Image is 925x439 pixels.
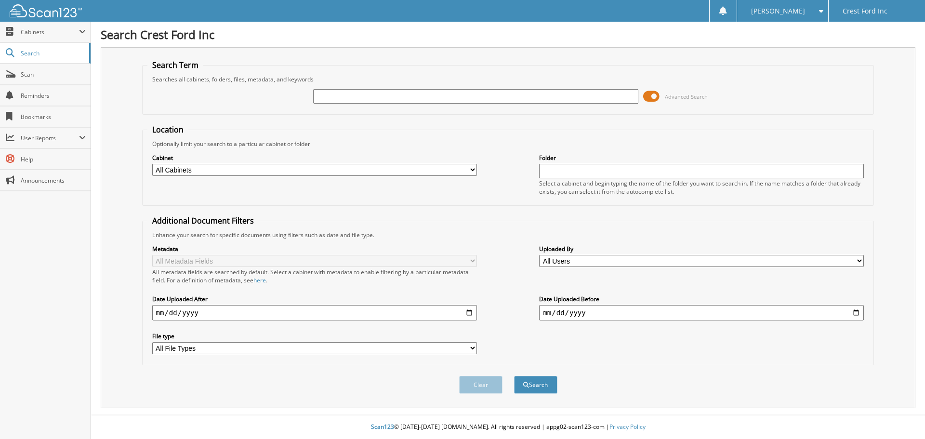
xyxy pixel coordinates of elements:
[751,8,805,14] span: [PERSON_NAME]
[147,215,259,226] legend: Additional Document Filters
[152,295,477,303] label: Date Uploaded After
[147,75,869,83] div: Searches all cabinets, folders, files, metadata, and keywords
[21,92,86,100] span: Reminders
[152,332,477,340] label: File type
[91,415,925,439] div: © [DATE]-[DATE] [DOMAIN_NAME]. All rights reserved | appg02-scan123-com |
[21,70,86,79] span: Scan
[152,245,477,253] label: Metadata
[21,49,84,57] span: Search
[10,4,82,17] img: scan123-logo-white.svg
[539,305,864,320] input: end
[101,27,915,42] h1: Search Crest Ford Inc
[539,295,864,303] label: Date Uploaded Before
[152,154,477,162] label: Cabinet
[152,305,477,320] input: start
[147,124,188,135] legend: Location
[253,276,266,284] a: here
[152,268,477,284] div: All metadata fields are searched by default. Select a cabinet with metadata to enable filtering b...
[609,423,646,431] a: Privacy Policy
[371,423,394,431] span: Scan123
[21,176,86,185] span: Announcements
[21,28,79,36] span: Cabinets
[843,8,887,14] span: Crest Ford Inc
[21,113,86,121] span: Bookmarks
[665,93,708,100] span: Advanced Search
[147,140,869,148] div: Optionally limit your search to a particular cabinet or folder
[147,60,203,70] legend: Search Term
[21,134,79,142] span: User Reports
[539,179,864,196] div: Select a cabinet and begin typing the name of the folder you want to search in. If the name match...
[21,155,86,163] span: Help
[514,376,557,394] button: Search
[147,231,869,239] div: Enhance your search for specific documents using filters such as date and file type.
[539,154,864,162] label: Folder
[459,376,502,394] button: Clear
[539,245,864,253] label: Uploaded By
